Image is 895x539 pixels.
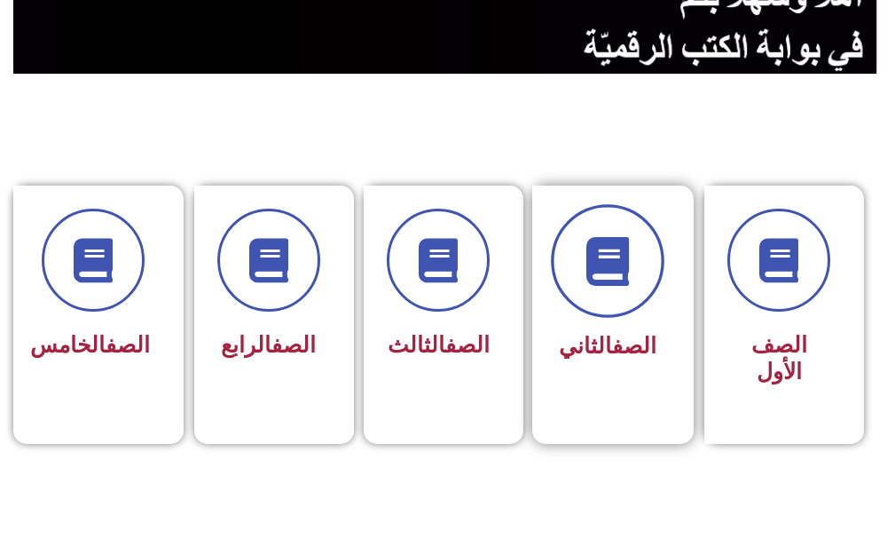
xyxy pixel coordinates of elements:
span: الثالث [388,332,490,358]
a: الصف [106,332,150,358]
span: الثاني [559,333,656,359]
span: الصف الأول [751,332,807,384]
a: الصف [445,332,490,358]
a: الصف [612,333,656,359]
span: الخامس [30,332,150,358]
a: الصف [271,332,316,358]
span: الرابع [221,332,316,358]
